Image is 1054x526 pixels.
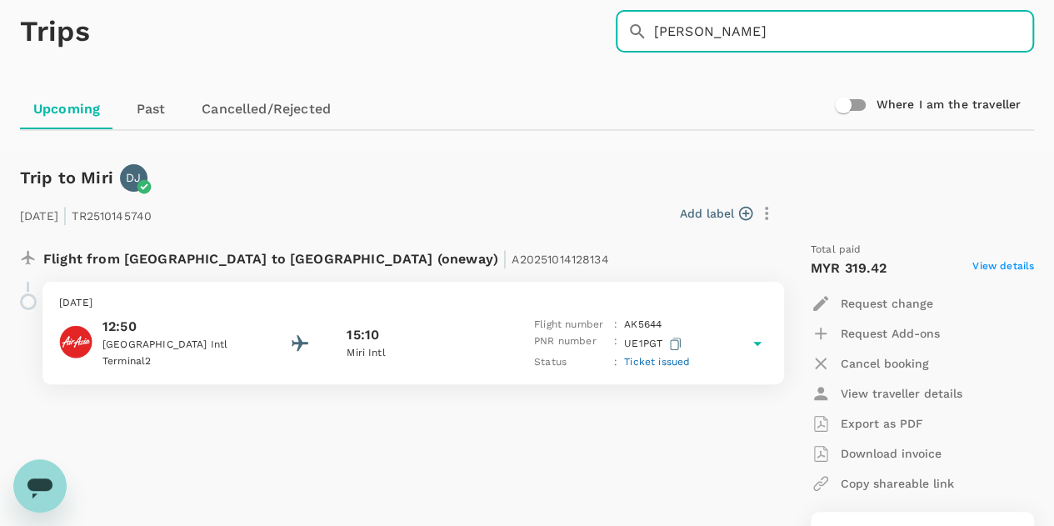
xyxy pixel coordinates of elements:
[811,378,962,408] button: View traveller details
[680,205,752,222] button: Add label
[614,317,617,333] p: :
[811,258,887,278] p: MYR 319.42
[113,89,188,129] a: Past
[59,295,767,312] p: [DATE]
[347,345,497,362] p: Miri Intl
[534,317,607,333] p: Flight number
[841,355,929,372] p: Cancel booking
[624,317,662,333] p: AK 5644
[811,468,954,498] button: Copy shareable link
[102,353,252,370] p: Terminal 2
[841,295,933,312] p: Request change
[534,354,607,371] p: Status
[43,242,609,272] p: Flight from [GEOGRAPHIC_DATA] to [GEOGRAPHIC_DATA] (oneway)
[188,89,344,129] a: Cancelled/Rejected
[534,333,607,354] p: PNR number
[876,96,1021,114] h6: Where I am the traveller
[811,348,929,378] button: Cancel booking
[512,253,608,266] span: A20251014128134
[614,333,617,354] p: :
[59,325,92,358] img: AirAsia
[62,203,67,227] span: |
[811,288,933,318] button: Request change
[654,11,1034,53] input: Search by travellers, trips, or destination, label, team
[126,169,141,186] p: DJ
[811,242,862,258] span: Total paid
[624,356,690,368] span: Ticket issued
[624,333,685,354] p: UE1PGT
[502,247,507,270] span: |
[841,385,962,402] p: View traveller details
[614,354,617,371] p: :
[811,318,940,348] button: Request Add-ons
[347,325,379,345] p: 15:10
[841,415,923,432] p: Export as PDF
[102,317,252,337] p: 12:50
[20,198,152,228] p: [DATE] TR2510145740
[102,337,252,353] p: [GEOGRAPHIC_DATA] Intl
[841,445,942,462] p: Download invoice
[811,408,923,438] button: Export as PDF
[20,89,113,129] a: Upcoming
[13,459,67,513] iframe: Button to launch messaging window, conversation in progress
[841,475,954,492] p: Copy shareable link
[811,438,942,468] button: Download invoice
[20,164,113,191] h6: Trip to Miri
[972,258,1034,278] span: View details
[841,325,940,342] p: Request Add-ons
